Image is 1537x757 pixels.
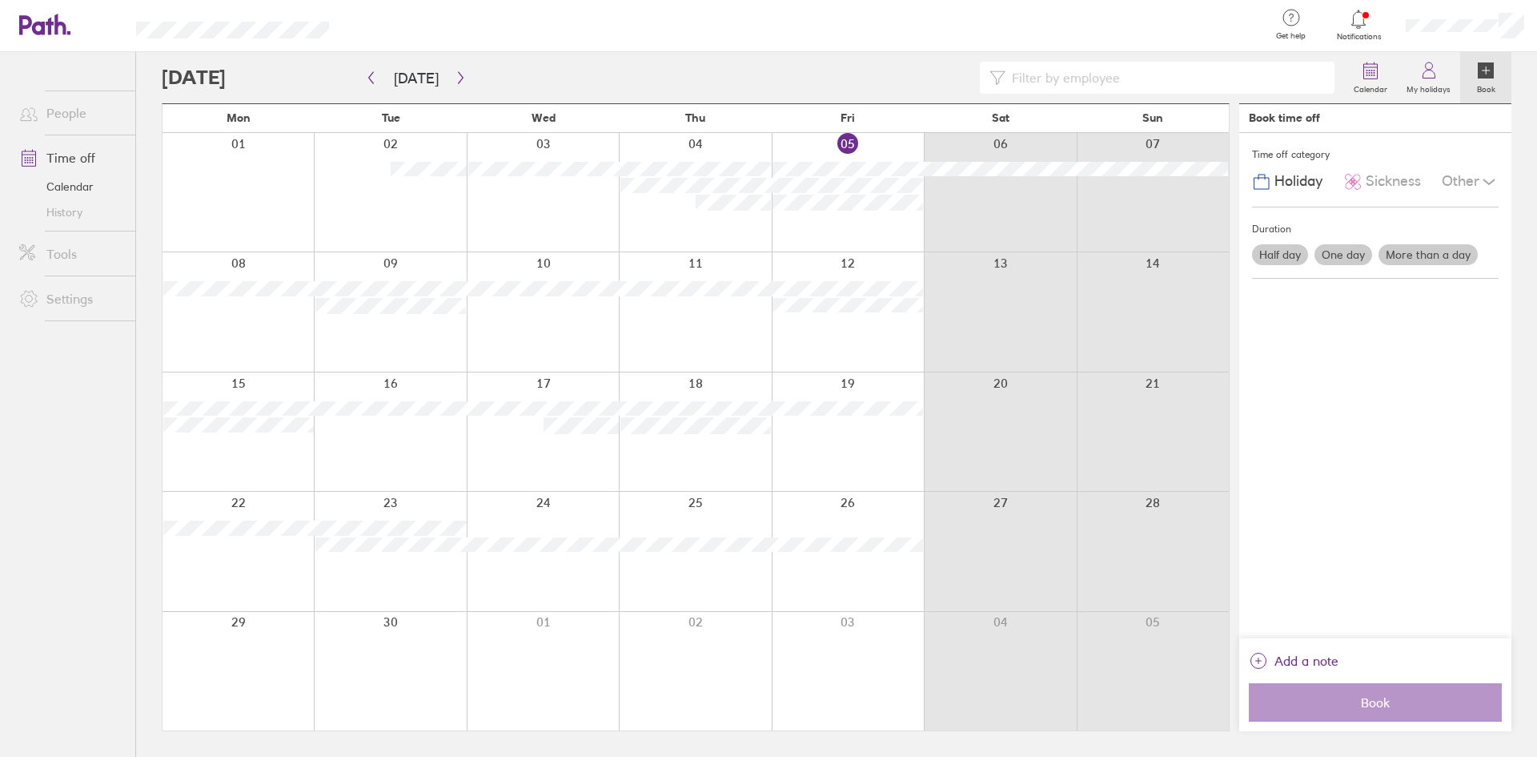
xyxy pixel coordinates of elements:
a: Tools [6,238,135,270]
a: People [6,97,135,129]
div: Other [1442,167,1499,197]
a: Book [1460,52,1511,103]
span: Holiday [1274,173,1322,190]
label: Book [1467,80,1505,95]
div: Time off category [1252,143,1499,167]
span: Fri [841,111,855,124]
span: Sickness [1366,173,1421,190]
label: Half day [1252,244,1308,265]
label: My holidays [1397,80,1460,95]
a: Settings [6,283,135,315]
span: Book [1260,695,1491,710]
label: One day [1314,244,1372,265]
label: Calendar [1344,80,1397,95]
button: Book [1249,683,1502,722]
label: More than a day [1378,244,1478,265]
a: History [6,199,135,225]
a: Time off [6,142,135,174]
span: Mon [227,111,251,124]
span: Sat [992,111,1009,124]
div: Book time off [1249,111,1320,124]
a: Notifications [1333,8,1385,42]
span: Sun [1142,111,1163,124]
button: Add a note [1249,648,1338,674]
span: Get help [1265,31,1317,41]
span: Thu [685,111,705,124]
span: Tue [382,111,400,124]
span: Add a note [1274,648,1338,674]
a: Calendar [6,174,135,199]
span: Notifications [1333,32,1385,42]
a: Calendar [1344,52,1397,103]
span: Wed [532,111,556,124]
input: Filter by employee [1005,62,1325,93]
div: Duration [1252,217,1499,241]
a: My holidays [1397,52,1460,103]
button: [DATE] [381,65,451,91]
